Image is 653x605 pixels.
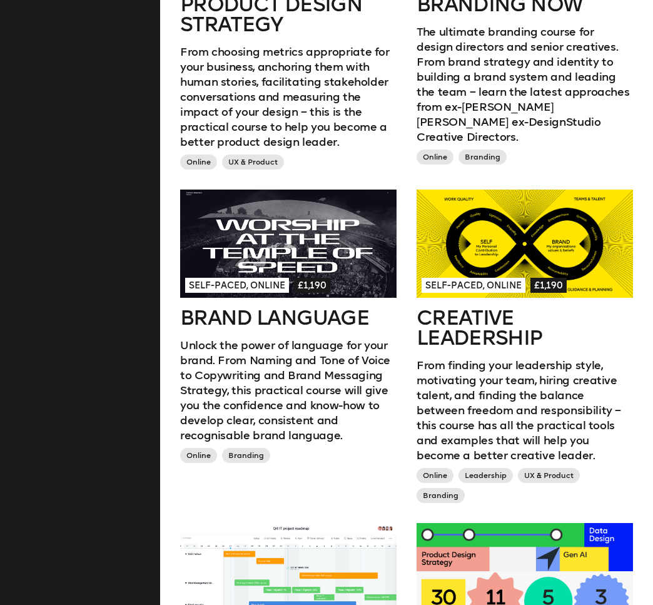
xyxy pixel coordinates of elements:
span: Online [417,468,453,483]
p: From choosing metrics appropriate for your business, anchoring them with human stories, facilitat... [180,44,397,150]
span: Branding [458,150,507,165]
span: Leadership [458,468,513,483]
p: The ultimate branding course for design directors and senior creatives. From brand strategy and i... [417,24,633,145]
span: £1,190 [530,278,567,293]
span: Self-paced, Online [185,278,289,293]
span: UX & Product [518,468,580,483]
p: Unlock the power of language for your brand. From Naming and Tone of Voice to Copywriting and Bra... [180,338,397,443]
span: Online [180,448,217,463]
h2: Brand Language [180,308,397,328]
span: Online [417,150,453,165]
h2: Creative Leadership [417,308,633,348]
span: Branding [417,488,465,503]
p: From finding your leadership style, motivating your team, hiring creative talent, and finding the... [417,358,633,463]
span: £1,190 [294,278,330,293]
a: Self-paced, Online£1,190Creative LeadershipFrom finding your leadership style, motivating your te... [417,190,633,508]
span: Branding [222,448,270,463]
span: Self-paced, Online [422,278,525,293]
a: Self-paced, Online£1,190Brand LanguageUnlock the power of language for your brand. From Naming an... [180,190,397,468]
span: UX & Product [222,155,284,170]
span: Online [180,155,217,170]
